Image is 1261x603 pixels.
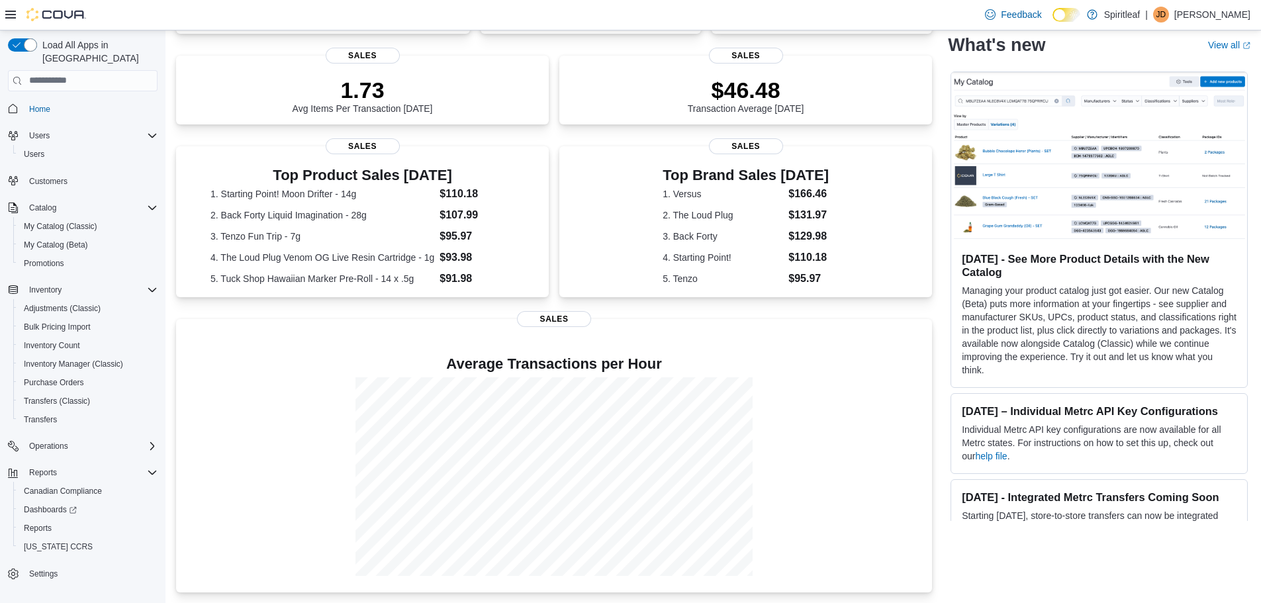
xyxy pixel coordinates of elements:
span: Reports [24,465,158,481]
span: Purchase Orders [19,375,158,391]
span: Inventory [24,282,158,298]
span: Sales [709,48,783,64]
button: Settings [3,564,163,583]
p: 1.73 [293,77,433,103]
dd: $91.98 [440,271,514,287]
a: Customers [24,173,73,189]
a: Feedback [980,1,1047,28]
span: Adjustments (Classic) [24,303,101,314]
a: Dashboards [19,502,82,518]
p: Starting [DATE], store-to-store transfers can now be integrated with Metrc using in [GEOGRAPHIC_D... [962,509,1237,575]
span: Catalog [24,200,158,216]
dt: 3. Back Forty [663,230,783,243]
button: Home [3,99,163,118]
button: Customers [3,171,163,191]
div: Avg Items Per Transaction [DATE] [293,77,433,114]
dt: 5. Tenzo [663,272,783,285]
button: Inventory Count [13,336,163,355]
span: Dashboards [24,504,77,515]
dt: 4. The Loud Plug Venom OG Live Resin Cartridge - 1g [210,251,434,264]
h3: Top Brand Sales [DATE] [663,167,829,183]
a: Users [19,146,50,162]
button: Users [13,145,163,163]
button: Inventory [24,282,67,298]
span: My Catalog (Beta) [24,240,88,250]
dt: 2. Back Forty Liquid Imagination - 28g [210,209,434,222]
button: Inventory Manager (Classic) [13,355,163,373]
img: Cova [26,8,86,21]
span: JD [1156,7,1166,23]
span: Purchase Orders [24,377,84,388]
button: Catalog [24,200,62,216]
button: Reports [24,465,62,481]
span: Sales [326,48,400,64]
span: Transfers (Classic) [19,393,158,409]
span: Customers [24,173,158,189]
dt: 5. Tuck Shop Hawaiian Marker Pre-Roll - 14 x .5g [210,272,434,285]
a: Dashboards [13,500,163,519]
span: Inventory Manager (Classic) [24,359,123,369]
a: Purchase Orders [19,375,89,391]
span: My Catalog (Classic) [19,218,158,234]
span: Inventory Count [19,338,158,353]
div: Jason D [1153,7,1169,23]
dt: 1. Starting Point! Moon Drifter - 14g [210,187,434,201]
button: Operations [3,437,163,455]
a: help file [975,451,1007,461]
span: Transfers [24,414,57,425]
p: Spiritleaf [1104,7,1140,23]
button: Catalog [3,199,163,217]
span: Canadian Compliance [19,483,158,499]
span: Sales [709,138,783,154]
span: Transfers [19,412,158,428]
div: Transaction Average [DATE] [688,77,804,114]
a: Home [24,101,56,117]
dd: $107.99 [440,207,514,223]
h4: Average Transactions per Hour [187,356,921,372]
button: Canadian Compliance [13,482,163,500]
span: Customers [29,176,68,187]
span: Users [24,128,158,144]
p: [PERSON_NAME] [1174,7,1250,23]
a: Transfers [19,412,62,428]
button: Bulk Pricing Import [13,318,163,336]
span: Bulk Pricing Import [24,322,91,332]
a: View allExternal link [1208,40,1250,50]
span: Sales [517,311,591,327]
span: Home [24,101,158,117]
button: Reports [13,519,163,537]
button: My Catalog (Beta) [13,236,163,254]
svg: External link [1242,42,1250,50]
a: Bulk Pricing Import [19,319,96,335]
span: Adjustments (Classic) [19,301,158,316]
span: Inventory [29,285,62,295]
p: | [1145,7,1148,23]
dd: $95.97 [440,228,514,244]
span: Sales [326,138,400,154]
span: Promotions [19,255,158,271]
span: Canadian Compliance [24,486,102,496]
h3: Top Product Sales [DATE] [210,167,514,183]
a: My Catalog (Beta) [19,237,93,253]
a: [US_STATE] CCRS [19,539,98,555]
dd: $110.18 [440,186,514,202]
p: $46.48 [688,77,804,103]
dd: $93.98 [440,250,514,265]
a: Settings [24,566,63,582]
dd: $166.46 [788,186,829,202]
span: Inventory Count [24,340,80,351]
p: Managing your product catalog just got easier. Our new Catalog (Beta) puts more information at yo... [962,284,1237,377]
span: Load All Apps in [GEOGRAPHIC_DATA] [37,38,158,65]
span: Users [24,149,44,160]
span: My Catalog (Classic) [24,221,97,232]
button: Users [3,126,163,145]
span: Settings [24,565,158,582]
span: Reports [29,467,57,478]
a: Canadian Compliance [19,483,107,499]
button: [US_STATE] CCRS [13,537,163,556]
p: Individual Metrc API key configurations are now available for all Metrc states. For instructions ... [962,423,1237,463]
a: Adjustments (Classic) [19,301,106,316]
span: Settings [29,569,58,579]
span: Bulk Pricing Import [19,319,158,335]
